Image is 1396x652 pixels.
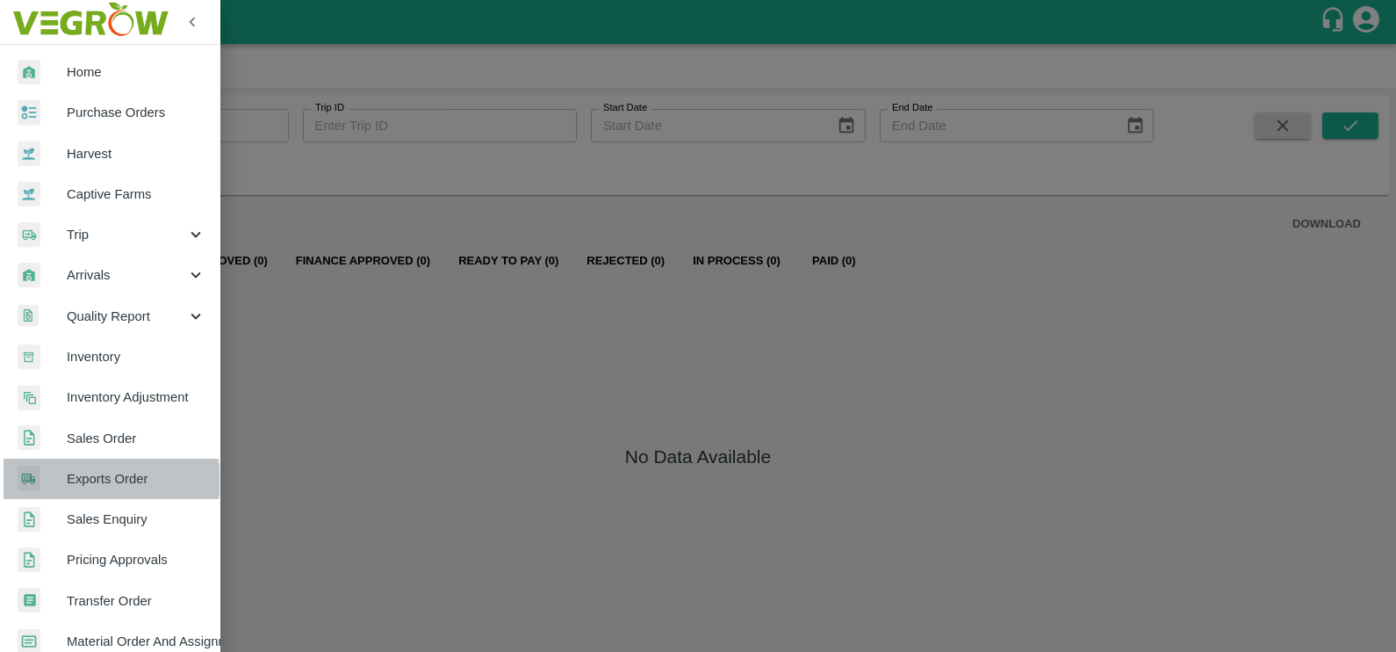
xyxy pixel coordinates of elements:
img: delivery [18,222,40,248]
img: whInventory [18,344,40,370]
span: Arrivals [67,265,186,285]
img: whArrival [18,60,40,85]
span: Home [67,62,205,82]
span: Captive Farms [67,185,205,204]
span: Material Order And Assignment [67,632,205,651]
img: whTransfer [18,588,40,613]
span: Transfer Order [67,591,205,611]
span: Quality Report [67,307,186,326]
img: whArrival [18,263,40,288]
img: shipments [18,466,40,491]
span: Exports Order [67,469,205,489]
span: Sales Enquiry [67,510,205,529]
span: Purchase Orders [67,103,205,122]
img: qualityReport [18,305,39,327]
span: Pricing Approvals [67,550,205,569]
span: Inventory [67,347,205,366]
span: Trip [67,225,186,244]
img: harvest [18,141,40,167]
img: reciept [18,100,40,126]
span: Inventory Adjustment [67,388,205,407]
span: Harvest [67,144,205,163]
img: harvest [18,181,40,207]
img: inventory [18,385,40,410]
img: sales [18,425,40,451]
img: sales [18,507,40,532]
img: sales [18,547,40,573]
span: Sales Order [67,429,205,448]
